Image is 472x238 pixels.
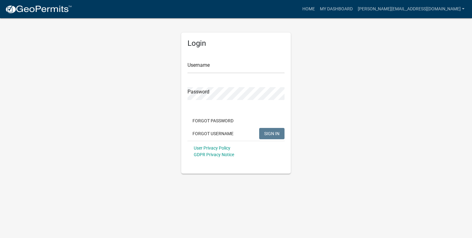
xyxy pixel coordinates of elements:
a: GDPR Privacy Notice [194,152,234,157]
a: My Dashboard [317,3,355,15]
a: User Privacy Policy [194,145,230,151]
button: SIGN IN [259,128,285,139]
a: [PERSON_NAME][EMAIL_ADDRESS][DOMAIN_NAME] [355,3,467,15]
button: Forgot Username [187,128,239,139]
h5: Login [187,39,285,48]
a: Home [300,3,317,15]
span: SIGN IN [264,131,280,136]
button: Forgot Password [187,115,239,126]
